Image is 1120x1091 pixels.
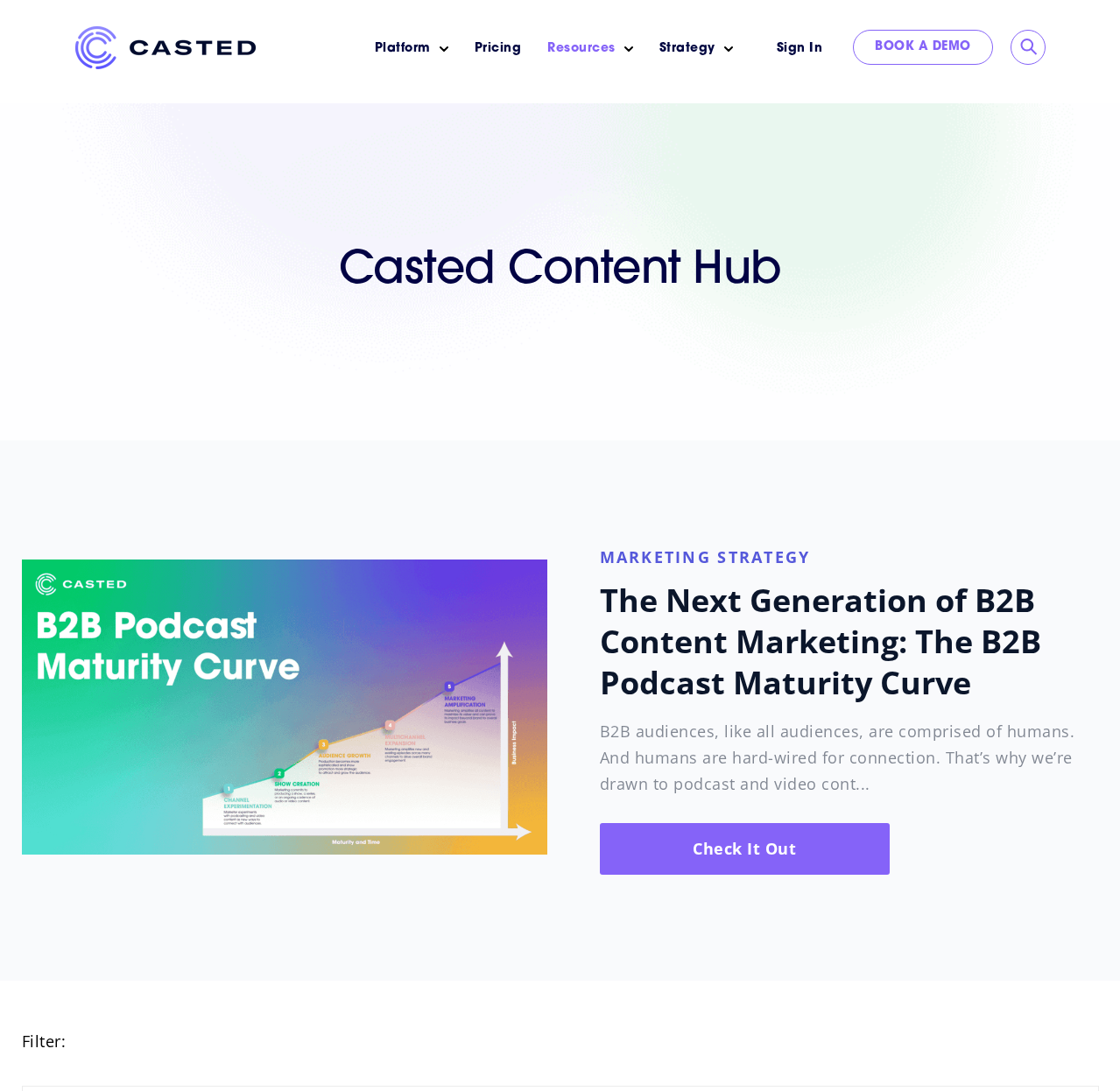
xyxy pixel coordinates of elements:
[22,243,1099,300] h1: Casted Content Hub
[600,547,811,568] a: marketing strategy
[600,823,890,875] a: Check It Out
[659,39,715,58] a: Strategy
[1020,39,1038,56] input: Submit
[600,718,1099,797] p: B2B audiences, like all audiences, are comprised of humans. And humans are hard-wired for connect...
[600,580,1099,703] h2: The Next Generation of B2B Content Marketing: The B2B Podcast Maturity Curve
[282,26,746,71] nav: Main menu
[475,39,522,58] a: Pricing
[755,30,845,67] a: Sign In
[547,39,616,58] a: Resources
[693,837,796,861] span: Check It Out
[75,26,256,69] img: Casted_Logo_Horizontal_FullColor_PUR_BLUE
[375,39,431,58] a: Platform
[853,30,993,65] a: Book a Demo
[22,560,547,855] img: The Next Generation of B2B Content Marketing: The B2B Podcast Maturity Curve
